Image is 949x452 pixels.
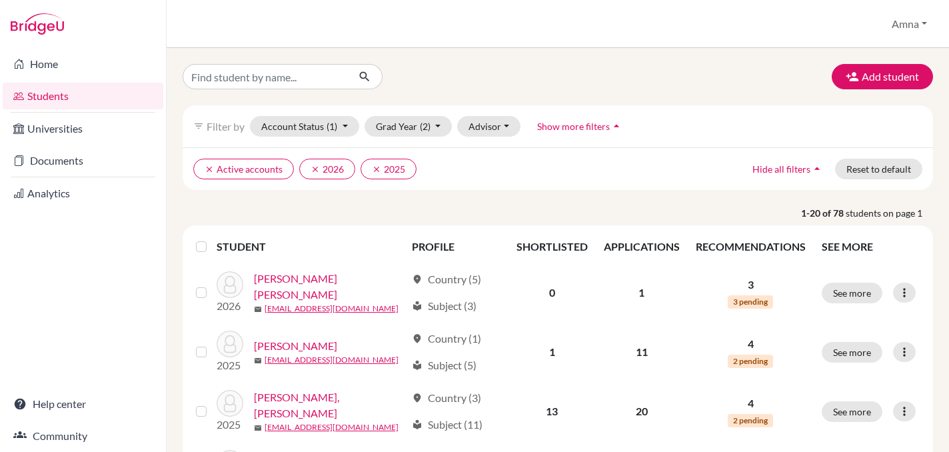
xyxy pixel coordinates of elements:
button: Hide all filtersarrow_drop_up [741,159,835,179]
a: Community [3,423,163,449]
button: Account Status(1) [250,116,359,137]
p: 4 [696,395,806,411]
th: PROFILE [404,231,508,263]
button: clearActive accounts [193,159,294,179]
a: [PERSON_NAME] [254,338,337,354]
div: Subject (5) [412,357,476,373]
span: mail [254,424,262,432]
span: local_library [412,301,423,311]
a: Help center [3,391,163,417]
p: 3 [696,277,806,293]
span: location_on [412,333,423,344]
i: clear [205,165,214,174]
i: clear [311,165,320,174]
button: See more [822,401,882,422]
th: SEE MORE [814,231,928,263]
button: See more [822,283,882,303]
a: Analytics [3,180,163,207]
span: Show more filters [537,121,610,132]
a: [EMAIL_ADDRESS][DOMAIN_NAME] [265,421,399,433]
div: Country (5) [412,271,481,287]
button: Grad Year(2) [365,116,453,137]
div: Country (1) [412,331,481,347]
button: Reset to default [835,159,922,179]
span: (1) [327,121,337,132]
a: Students [3,83,163,109]
img: Bridge-U [11,13,64,35]
td: 1 [508,323,596,381]
th: SHORTLISTED [508,231,596,263]
button: Advisor [457,116,520,137]
span: 3 pending [728,295,773,309]
a: [PERSON_NAME], [PERSON_NAME] [254,389,406,421]
button: Amna [886,11,933,37]
span: local_library [412,360,423,371]
th: APPLICATIONS [596,231,688,263]
div: Country (3) [412,390,481,406]
div: Subject (11) [412,417,482,433]
span: location_on [412,274,423,285]
i: filter_list [193,121,204,131]
img: Abbas, Syed Muhammad Naqi [217,271,243,298]
p: 2025 [217,357,243,373]
div: Subject (3) [412,298,476,314]
img: Ahsanuddin, Meher Bano [217,390,243,417]
a: Documents [3,147,163,174]
button: See more [822,342,882,363]
td: 0 [508,263,596,323]
a: [EMAIL_ADDRESS][DOMAIN_NAME] [265,303,399,315]
td: 11 [596,323,688,381]
button: clear2026 [299,159,355,179]
td: 13 [508,381,596,441]
th: STUDENT [217,231,404,263]
span: local_library [412,419,423,430]
span: (2) [420,121,431,132]
a: Home [3,51,163,77]
p: 2026 [217,298,243,314]
input: Find student by name... [183,64,348,89]
td: 1 [596,263,688,323]
span: location_on [412,393,423,403]
th: RECOMMENDATIONS [688,231,814,263]
p: 2025 [217,417,243,433]
button: Add student [832,64,933,89]
span: Hide all filters [752,163,810,175]
span: 2 pending [728,355,773,368]
span: mail [254,305,262,313]
a: [PERSON_NAME] [PERSON_NAME] [254,271,406,303]
button: clear2025 [361,159,417,179]
a: [EMAIL_ADDRESS][DOMAIN_NAME] [265,354,399,366]
span: Filter by [207,120,245,133]
i: arrow_drop_up [810,162,824,175]
i: arrow_drop_up [610,119,623,133]
p: 4 [696,336,806,352]
i: clear [372,165,381,174]
strong: 1-20 of 78 [801,206,846,220]
td: 20 [596,381,688,441]
span: 2 pending [728,414,773,427]
button: Show more filtersarrow_drop_up [526,116,634,137]
a: Universities [3,115,163,142]
span: students on page 1 [846,206,933,220]
img: Ahsan, Miraal [217,331,243,357]
span: mail [254,357,262,365]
